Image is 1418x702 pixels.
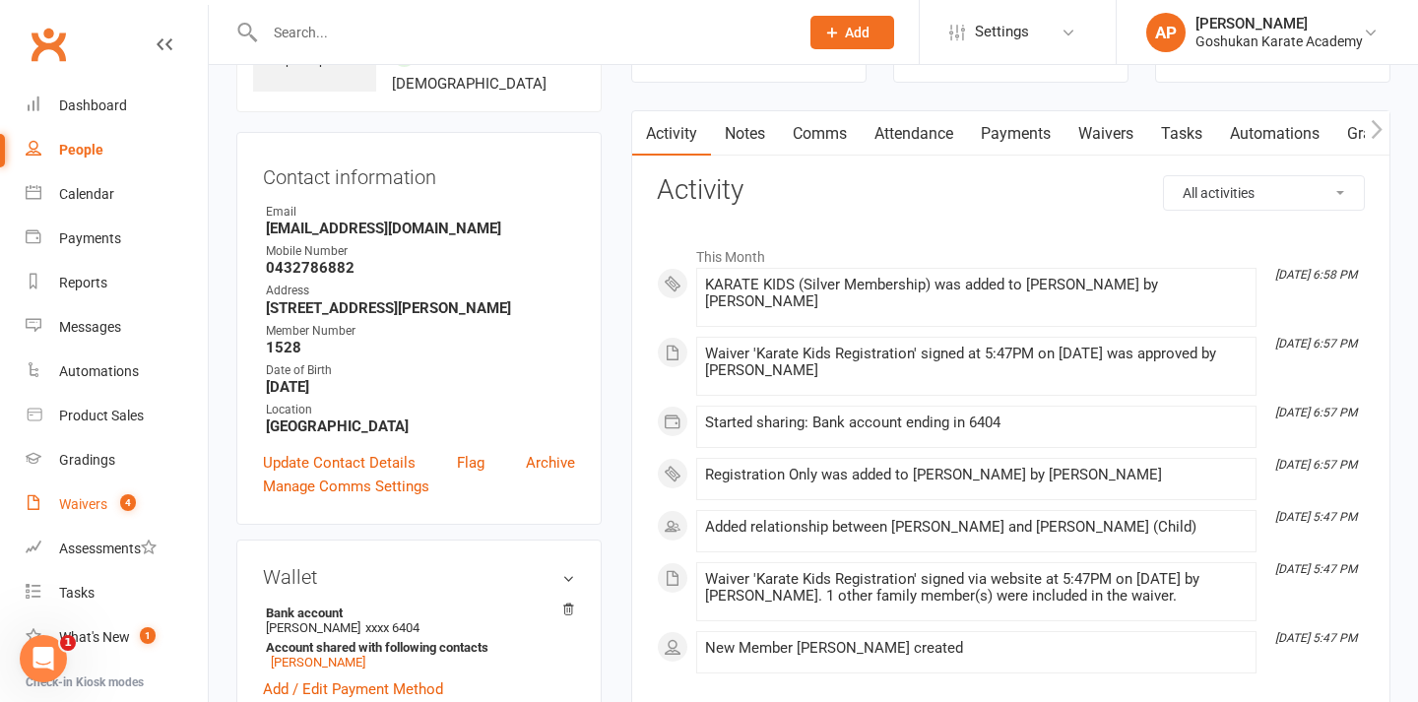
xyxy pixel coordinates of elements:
[975,10,1029,54] span: Settings
[1275,337,1357,351] i: [DATE] 6:57 PM
[705,467,1248,483] div: Registration Only was added to [PERSON_NAME] by [PERSON_NAME]
[1147,111,1216,157] a: Tasks
[779,111,861,157] a: Comms
[845,25,870,40] span: Add
[26,394,208,438] a: Product Sales
[705,519,1248,536] div: Added relationship between [PERSON_NAME] and [PERSON_NAME] (Child)
[705,346,1248,379] div: Waiver 'Karate Kids Registration' signed at 5:47PM on [DATE] was approved by [PERSON_NAME]
[26,438,208,482] a: Gradings
[1275,406,1357,419] i: [DATE] 6:57 PM
[140,627,156,644] span: 1
[861,111,967,157] a: Attendance
[266,417,575,435] strong: [GEOGRAPHIC_DATA]
[59,541,157,556] div: Assessments
[1216,111,1333,157] a: Automations
[632,111,711,157] a: Activity
[263,677,443,701] a: Add / Edit Payment Method
[526,451,575,475] a: Archive
[1195,32,1363,50] div: Goshukan Karate Academy
[59,408,144,423] div: Product Sales
[20,635,67,682] iframe: Intercom live chat
[26,128,208,172] a: People
[263,566,575,588] h3: Wallet
[711,111,779,157] a: Notes
[705,640,1248,657] div: New Member [PERSON_NAME] created
[263,451,416,475] a: Update Contact Details
[1275,510,1357,524] i: [DATE] 5:47 PM
[271,655,365,670] a: [PERSON_NAME]
[1195,15,1363,32] div: [PERSON_NAME]
[266,282,575,300] div: Address
[266,606,565,620] strong: Bank account
[266,640,565,655] strong: Account shared with following contacts
[266,322,575,341] div: Member Number
[26,172,208,217] a: Calendar
[266,339,575,356] strong: 1528
[967,111,1064,157] a: Payments
[1275,458,1357,472] i: [DATE] 6:57 PM
[657,175,1365,206] h3: Activity
[263,603,575,672] li: [PERSON_NAME]
[266,259,575,277] strong: 0432786882
[705,415,1248,431] div: Started sharing: Bank account ending in 6404
[1275,631,1357,645] i: [DATE] 5:47 PM
[266,203,575,222] div: Email
[457,451,484,475] a: Flag
[657,236,1365,268] li: This Month
[26,571,208,615] a: Tasks
[59,186,114,202] div: Calendar
[59,97,127,113] div: Dashboard
[1275,562,1357,576] i: [DATE] 5:47 PM
[1146,13,1186,52] div: AP
[266,378,575,396] strong: [DATE]
[26,217,208,261] a: Payments
[26,261,208,305] a: Reports
[705,571,1248,605] div: Waiver 'Karate Kids Registration' signed via website at 5:47PM on [DATE] by [PERSON_NAME]. 1 othe...
[266,361,575,380] div: Date of Birth
[810,16,894,49] button: Add
[120,494,136,511] span: 4
[1275,268,1357,282] i: [DATE] 6:58 PM
[365,620,419,635] span: xxxx 6404
[266,242,575,261] div: Mobile Number
[26,527,208,571] a: Assessments
[59,496,107,512] div: Waivers
[705,277,1248,310] div: KARATE KIDS (Silver Membership) was added to [PERSON_NAME] by [PERSON_NAME]
[266,401,575,419] div: Location
[59,629,130,645] div: What's New
[266,299,575,317] strong: [STREET_ADDRESS][PERSON_NAME]
[26,305,208,350] a: Messages
[59,275,107,290] div: Reports
[263,475,429,498] a: Manage Comms Settings
[392,75,547,93] span: [DEMOGRAPHIC_DATA]
[59,319,121,335] div: Messages
[26,84,208,128] a: Dashboard
[59,363,139,379] div: Automations
[26,350,208,394] a: Automations
[26,482,208,527] a: Waivers 4
[1064,111,1147,157] a: Waivers
[59,585,95,601] div: Tasks
[60,635,76,651] span: 1
[59,142,103,158] div: People
[26,615,208,660] a: What's New1
[259,19,785,46] input: Search...
[24,20,73,69] a: Clubworx
[59,452,115,468] div: Gradings
[263,159,575,188] h3: Contact information
[59,230,121,246] div: Payments
[266,220,575,237] strong: [EMAIL_ADDRESS][DOMAIN_NAME]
